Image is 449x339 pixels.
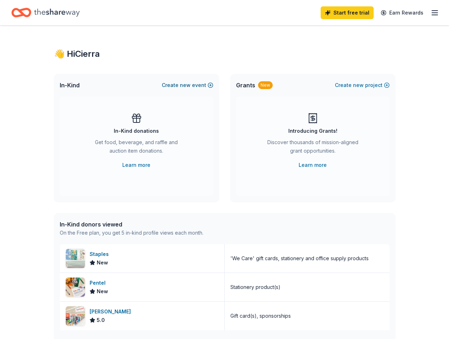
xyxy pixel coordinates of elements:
div: In-Kind donations [114,127,159,135]
div: 👋 Hi Cierra [54,48,395,60]
span: Grants [236,81,255,89]
div: New [258,81,273,89]
div: Gift card(s), sponsorships [230,312,291,320]
img: Image for Staples [66,249,85,268]
div: Introducing Grants! [288,127,337,135]
img: Image for Pentel [66,278,85,297]
div: Stationery product(s) [230,283,280,291]
div: Get food, beverage, and raffle and auction item donations. [88,138,185,158]
span: new [180,81,191,89]
div: [PERSON_NAME] [90,307,134,316]
span: In-Kind [60,81,80,89]
a: Home [11,4,80,21]
a: Learn more [299,161,327,169]
div: Discover thousands of mission-aligned grant opportunities. [264,138,361,158]
div: On the Free plan, you get 5 in-kind profile views each month. [60,229,203,237]
button: Createnewproject [335,81,390,89]
span: 5.0 [97,316,105,324]
div: In-Kind donors viewed [60,220,203,229]
span: new [353,81,364,89]
div: Staples [90,250,112,258]
div: 'We Care' gift cards, stationery and office supply products [230,254,369,263]
a: Learn more [122,161,150,169]
button: Createnewevent [162,81,213,89]
a: Start free trial [321,6,374,19]
img: Image for Winn-Dixie [66,306,85,326]
span: New [97,287,108,296]
div: Pentel [90,279,108,287]
span: New [97,258,108,267]
a: Earn Rewards [376,6,428,19]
